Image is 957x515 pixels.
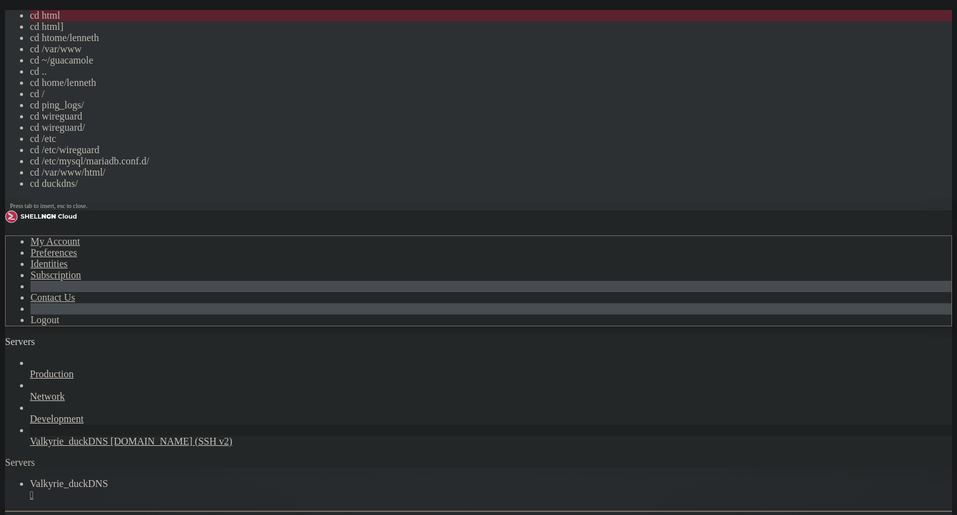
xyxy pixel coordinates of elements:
x-row: : 1; mode=block [5,5,794,16]
a: Subscription [31,270,81,280]
span: Network [30,391,65,402]
span: lenneth@valkyrie [5,410,85,420]
span: /var/www/html [90,317,155,327]
span: /var/www/html [90,369,155,379]
x-row: Location: [URL][DOMAIN_NAME] [5,88,794,99]
x-row: HTTP/1.1 301 Moved Permanently [5,57,794,68]
span: Valkyrie_duckDNS [30,478,108,489]
x-row: Date: [GEOGRAPHIC_DATA][DATE] 20:05:41 GMT [5,130,794,140]
a:  [30,489,952,501]
li: cd /var/www [30,44,952,55]
span: Valkyrie_duckDNS [30,436,108,446]
x-row: Date:: command not found [5,296,794,307]
x-row: X-Frame-Options: deny [5,109,794,120]
span: /var/www/html [90,390,155,400]
x-row: : $ [5,348,794,359]
x-row: : $ [5,390,794,400]
x-row: : $ [5,400,794,411]
span: lenneth@valkyrie [5,421,85,431]
x-row: : $ [5,328,794,338]
a: Contact Us [31,292,75,303]
x-row: bash: lenneth@valkyrie:/var/www/html$: No such file or directory [5,306,794,317]
a: Preferences [31,247,77,258]
li: cd html [30,10,952,21]
x-row: lenneth@valkyrie:/var/www/html$ curl -I [URL][TECHNICAL_ID] [5,47,794,57]
li: cd home/lenneth [30,77,952,88]
span: lenneth@valkyrie [5,317,85,327]
li: cd ~/guacamole [30,55,952,66]
x-row: bash: HTTP/1.1: No such file or directory [5,182,794,192]
span: lenneth@valkyrie [5,359,85,369]
span: lenneth@valkyrie [5,369,85,379]
li: Development [30,402,952,425]
span: /var/www/html [90,328,155,338]
span: /var/www/html [90,400,155,410]
span: Development [30,413,83,424]
li: cd htome/lenneth [30,32,952,44]
span: Date [5,16,25,26]
x-row: : $ [5,338,794,349]
span: lenneth@valkyrie [5,400,85,410]
x-row: : $ [5,359,794,369]
a: Development [30,413,952,425]
li: cd html] [30,21,952,32]
span: lenneth@valkyrie [5,390,85,400]
x-row: : $ [5,369,794,380]
x-row: Location:: command not found [5,224,794,234]
x-row: : [DATE] 20:05:41 GMT [5,16,794,26]
span: Production [30,369,74,379]
x-row: Content-Type:: command not found [5,213,794,224]
x-row: Cache-Control: no-store [5,67,794,78]
span: /var/www/html [90,348,155,358]
x-row: bash: lenneth@valkyrie:/var/www/html$: No such file or directory [5,171,794,182]
a: Logout [31,314,59,325]
span: lenneth@valkyrie [5,338,85,348]
x-row: bash: neth@valkyrie:/var/www/html$: No such file or directory [5,161,794,172]
li: Valkyrie_duckDNS [DOMAIN_NAME] (SSH v2) [30,425,952,447]
div: Servers [5,457,952,468]
span: /var/www/html [90,410,155,420]
li: Production [30,357,952,380]
li: cd /var/www/html/ [30,167,952,178]
a: Network [30,391,952,402]
span: Servers [5,336,35,347]
li: cd wireguard/ [30,122,952,133]
a: Production [30,369,952,380]
li: cd /etc/wireguard [30,144,952,156]
li: cd /etc [30,133,952,144]
span: /var/www/html [90,421,155,431]
x-row: lenneth@valkyrie:/var/www/html$ [5,151,794,161]
x-row: : $ cd [5,421,794,432]
a: Valkyrie_duckDNS [30,478,952,501]
li: cd ping_logs/ [30,100,952,111]
span: /var/www/html [90,379,155,389]
x-row: X-Content-Type-Options: nosniff [5,98,794,109]
span: X-Xss-Protection [5,5,85,15]
x-row: X-Xss-Protection:: command not found [5,275,794,286]
x-row: : $ [5,317,794,328]
x-row: Cache-Control:: command not found [5,192,794,203]
img: Shellngn [5,210,77,223]
a: Valkyrie_duckDNS [DOMAIN_NAME] (SSH v2) [30,436,952,447]
span: /var/www/html [90,338,155,348]
li: cd wireguard [30,111,952,122]
li: Network [30,380,952,402]
x-row: : $ [5,410,794,421]
li: cd duckdns/ [30,178,952,189]
a: Identities [31,258,68,269]
span: /var/www/html [90,359,155,369]
li: cd / [30,88,952,100]
span: /var/www/html [90,36,155,46]
x-row: : $ [5,379,794,390]
span: lenneth@valkyrie [5,328,85,338]
x-row: X-Xss-Protection: 1; mode=block [5,120,794,130]
li: cd /etc/mysql/mariadb.conf.d/ [30,156,952,167]
x-row: X-Frame-Options:: command not found [5,265,794,276]
span: lenneth@valkyrie [5,379,85,389]
span: [DOMAIN_NAME] (SSH v2) [110,436,232,446]
li: cd .. [30,66,952,77]
span: lenneth@valkyrie [5,36,85,46]
a: Servers [5,336,85,347]
a: My Account [31,236,80,247]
